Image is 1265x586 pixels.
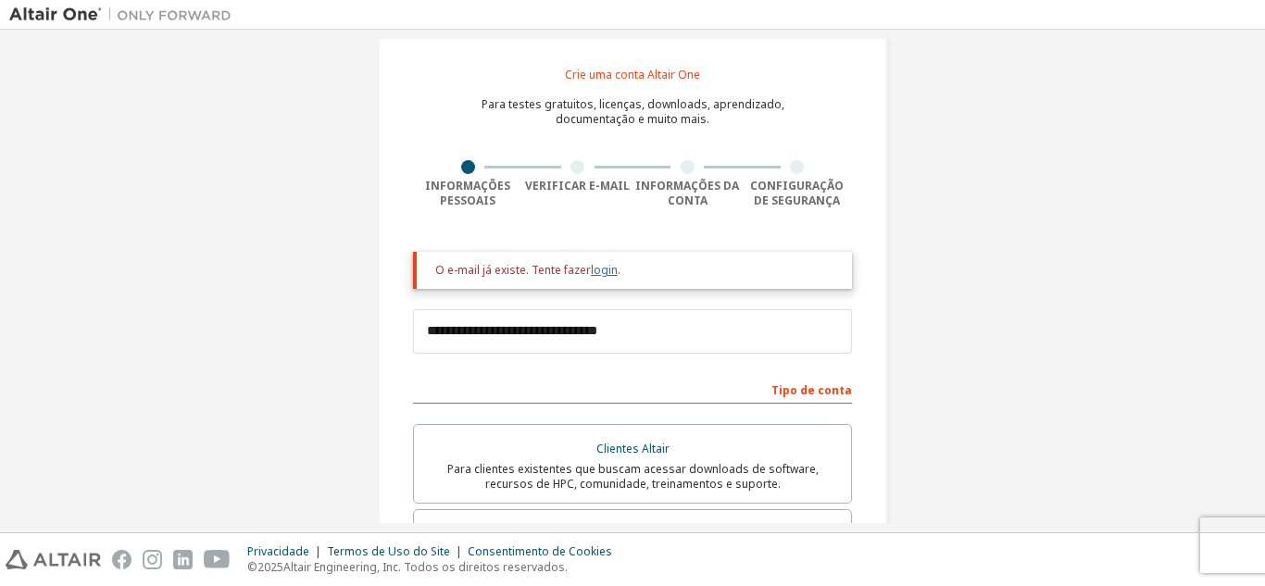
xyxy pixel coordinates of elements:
font: Verificar e-mail [525,178,630,193]
img: instagram.svg [143,550,162,569]
font: Consentimento de Cookies [468,543,612,559]
font: . [618,262,620,278]
font: Clientes Altair [596,441,670,456]
img: altair_logo.svg [6,550,101,569]
font: Para testes gratuitos, licenças, downloads, aprendizado, [482,96,784,112]
font: Informações pessoais [425,178,510,208]
font: Privacidade [247,543,309,559]
font: O e-mail já existe. Tente fazer [435,262,591,278]
font: documentação e muito mais. [556,111,709,127]
img: facebook.svg [112,550,132,569]
a: login [591,262,618,278]
font: Altair Engineering, Inc. Todos os direitos reservados. [283,559,568,575]
font: Termos de Uso do Site [327,543,450,559]
img: linkedin.svg [173,550,193,569]
font: Crie uma conta Altair One [565,67,700,82]
font: © [247,559,257,575]
img: Altair Um [9,6,241,24]
font: Tipo de conta [771,382,852,398]
font: Informações da conta [635,178,739,208]
img: youtube.svg [204,550,231,569]
font: Configuração de segurança [750,178,844,208]
font: Para clientes existentes que buscam acessar downloads de software, recursos de HPC, comunidade, t... [447,461,819,492]
font: 2025 [257,559,283,575]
